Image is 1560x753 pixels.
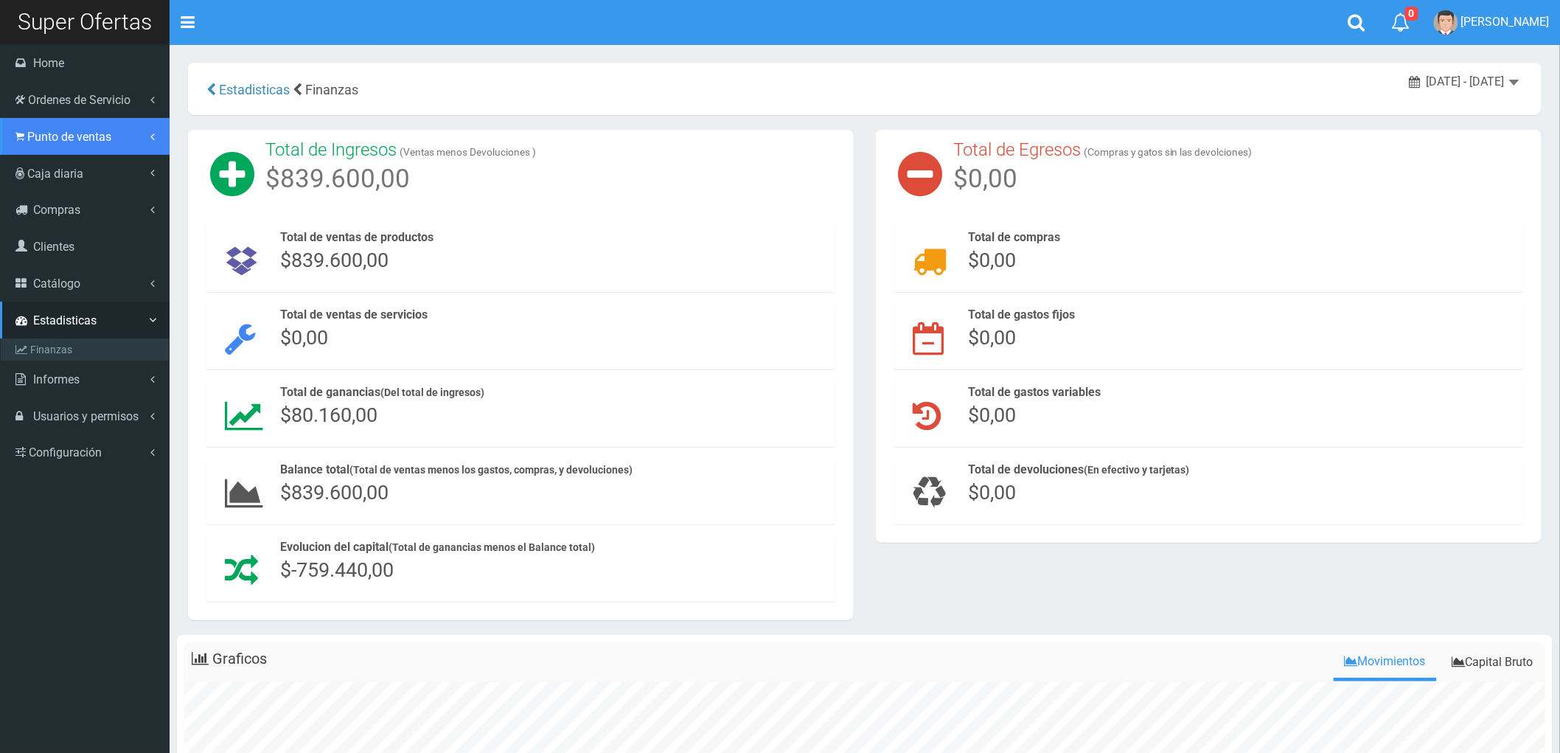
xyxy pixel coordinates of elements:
span: Total de gastos fijos [968,308,1075,322]
span: Punto de ventas [27,130,111,144]
span: $0,00 [968,249,1016,272]
a: Finanzas [4,339,169,361]
span: [PERSON_NAME] [1461,15,1550,29]
span: Finanzas [305,82,358,97]
small: (Total de ventas menos los gastos, compras, y devoluciones) [349,464,633,476]
span: Clientes [33,240,74,254]
span: Caja diaria [27,167,83,181]
span: Total de devoluciones [968,462,1190,476]
span: Catálogo [33,277,80,291]
span: 0 [1405,7,1418,21]
span: $839.600,00 [280,249,389,272]
span: Total de ventas de productos [280,230,433,244]
h3: Total de Ingresos [265,141,397,159]
span: Total de ganancias [280,385,484,399]
span: Total de compras [968,230,1060,244]
span: $0,00 [968,403,1016,427]
span: $839.600,00 [280,481,389,504]
span: Total de gastos variables [968,385,1101,399]
small: (Total de ganancias menos el Balance total) [389,541,595,553]
span: Balance total [280,462,633,476]
span: Informes [33,372,80,386]
span: $80.160,00 [280,403,377,427]
span: $0,00 [968,326,1016,350]
span: Evolucion del capital [280,540,595,554]
span: Estadisticas [219,82,290,97]
span: $0,00 [968,481,1016,504]
span: Home [33,56,64,70]
span: $839.600,00 [265,164,410,194]
a: Movimientos [1334,646,1437,678]
small: (Del total de ingresos) [380,386,484,398]
a: Estadisticas [216,82,290,97]
span: $0,00 [280,326,328,350]
small: (Compras y gatos sin las devolciones) [1084,146,1253,158]
span: Total de ventas de servicios [280,308,428,322]
li: Graficos [184,642,274,676]
small: (Ventas menos Devoluciones ) [400,146,536,158]
span: Compras [33,203,80,217]
span: [DATE] - [DATE] [1427,74,1505,89]
h3: Total de Egresos [953,141,1081,159]
img: User Image [1434,10,1458,35]
span: $-759.440,00 [280,558,394,582]
small: (En efectivo y tarjetas) [1084,464,1190,476]
span: Configuración [29,445,102,459]
span: Super Ofertas [18,9,152,35]
span: $0,00 [953,164,1017,194]
span: Usuarios y permisos [33,409,139,423]
a: Capital Bruto [1441,646,1545,679]
span: Estadisticas [33,313,97,327]
span: Ordenes de Servicio [28,93,130,107]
